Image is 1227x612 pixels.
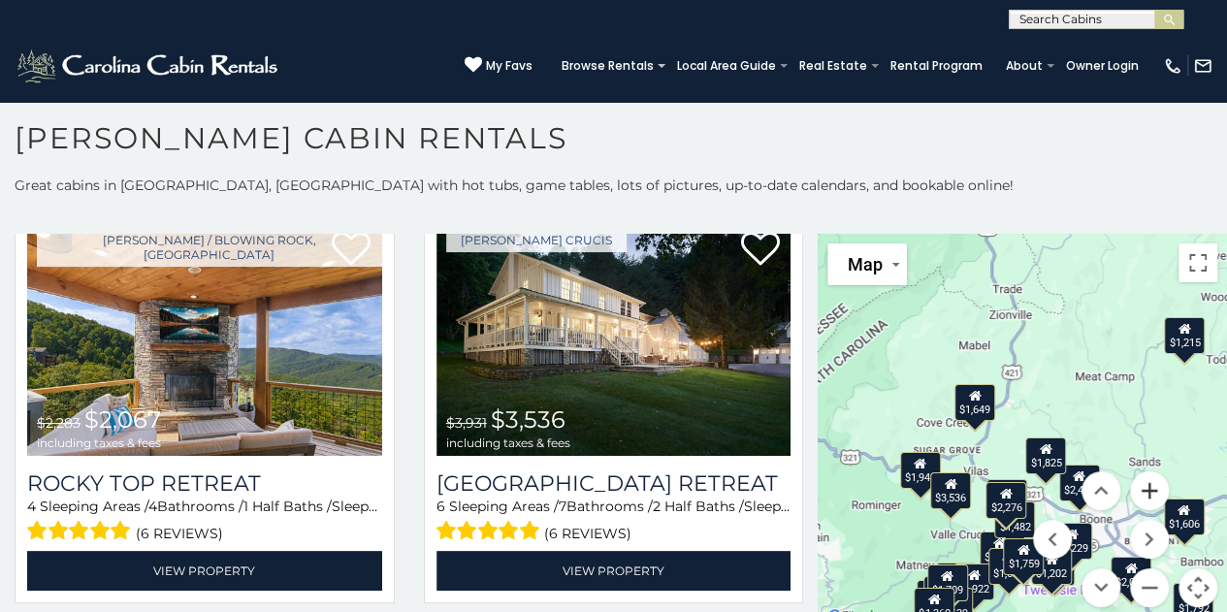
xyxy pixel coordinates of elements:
button: Change map style [827,243,907,285]
div: $1,825 [1025,436,1066,473]
button: Map camera controls [1179,568,1217,607]
span: $2,283 [37,414,81,432]
span: $3,931 [446,414,487,432]
a: Valley Farmhouse Retreat $3,931 $3,536 including taxes & fees [436,218,791,456]
a: Add to favorites [740,230,779,271]
div: $3,536 [930,472,971,509]
div: $1,922 [953,563,994,599]
span: Map [847,254,882,274]
div: $2,431 [1059,465,1100,501]
a: [GEOGRAPHIC_DATA] Retreat [436,470,791,497]
div: $1,709 [927,564,968,600]
button: Move left [1033,520,1072,559]
div: $1,943 [900,452,941,489]
a: [PERSON_NAME] / Blowing Rock, [GEOGRAPHIC_DATA] [37,228,382,267]
div: $2,552 [980,531,1020,567]
span: $2,067 [84,405,161,434]
span: 16 [791,498,804,515]
div: $1,482 [994,500,1035,537]
span: including taxes & fees [37,436,161,449]
div: $1,624 [988,547,1029,584]
span: 9 [378,498,387,515]
img: Valley Farmhouse Retreat [436,218,791,456]
span: My Favs [486,57,533,75]
a: Owner Login [1056,52,1148,80]
button: Toggle fullscreen view [1179,243,1217,282]
a: About [996,52,1052,80]
a: Local Area Guide [667,52,786,80]
div: $1,759 [1003,537,1044,574]
span: including taxes & fees [446,436,570,449]
div: $2,363 [936,562,977,598]
div: $3,281 [986,478,1027,515]
span: 4 [148,498,157,515]
a: [PERSON_NAME] Crucis [446,228,627,252]
button: Move right [1130,520,1169,559]
span: 7 [559,498,566,515]
span: 4 [27,498,36,515]
div: Sleeping Areas / Bathrooms / Sleeps: [27,497,382,546]
button: Zoom out [1130,568,1169,607]
span: (6 reviews) [136,521,223,546]
h3: Valley Farmhouse Retreat [436,470,791,497]
a: My Favs [465,56,533,76]
button: Move down [1082,568,1120,607]
img: White-1-2.png [15,47,283,85]
img: Rocky Top Retreat [27,218,382,456]
button: Move up [1082,471,1120,510]
img: phone-regular-white.png [1163,56,1182,76]
img: mail-regular-white.png [1193,56,1212,76]
div: $2,276 [986,482,1027,519]
span: (6 reviews) [544,521,631,546]
button: Zoom in [1130,471,1169,510]
div: Sleeping Areas / Bathrooms / Sleeps: [436,497,791,546]
div: $1,649 [954,384,995,421]
span: $3,536 [491,405,565,434]
a: View Property [436,551,791,591]
a: View Property [27,551,382,591]
span: 6 [436,498,445,515]
div: $1,215 [1164,317,1205,354]
span: 2 Half Baths / [653,498,744,515]
a: Rocky Top Retreat [27,470,382,497]
a: Rental Program [881,52,992,80]
a: Real Estate [790,52,877,80]
a: Rocky Top Retreat $2,283 $2,067 including taxes & fees [27,218,382,456]
a: Browse Rentals [552,52,663,80]
div: $1,606 [1164,498,1205,534]
span: 1 Half Baths / [243,498,332,515]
